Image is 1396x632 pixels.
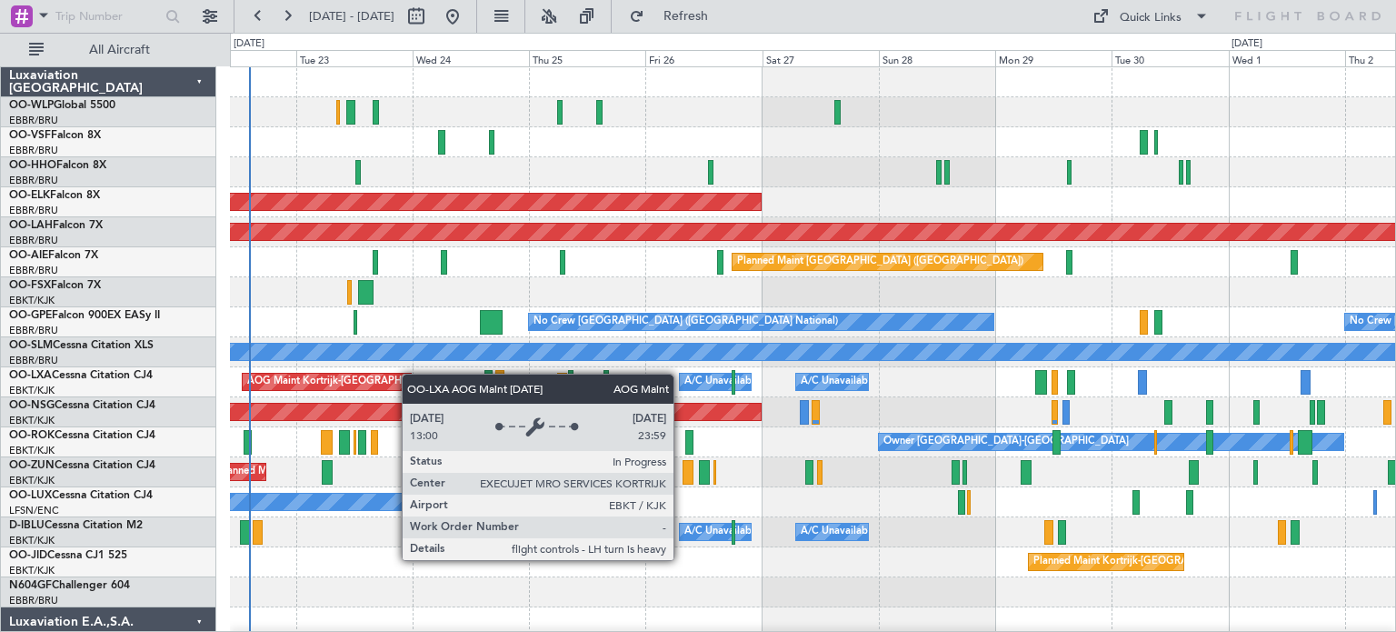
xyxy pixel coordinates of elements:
span: OO-ROK [9,430,55,441]
a: OO-LXACessna Citation CJ4 [9,370,153,381]
div: Tue 30 [1112,50,1228,66]
a: OO-SLMCessna Citation XLS [9,340,154,351]
span: OO-VSF [9,130,51,141]
div: Fri 26 [645,50,762,66]
button: All Aircraft [20,35,197,65]
a: EBBR/BRU [9,204,58,217]
a: OO-JIDCessna CJ1 525 [9,550,127,561]
div: Planned Maint Kortrijk-[GEOGRAPHIC_DATA] [563,368,774,396]
span: OO-JID [9,550,47,561]
span: OO-LXA [9,370,52,381]
div: [DATE] [1231,36,1262,52]
a: OO-LAHFalcon 7X [9,220,103,231]
a: OO-ROKCessna Citation CJ4 [9,430,155,441]
span: OO-ELK [9,190,50,201]
div: No Crew [GEOGRAPHIC_DATA] ([GEOGRAPHIC_DATA] National) [533,308,838,336]
a: EBKT/KJK [9,294,55,307]
a: EBKT/KJK [9,384,55,397]
a: EBKT/KJK [9,444,55,457]
span: OO-WLP [9,100,54,111]
input: Trip Number [55,3,160,30]
div: A/C Unavailable [801,368,876,396]
a: N604GFChallenger 604 [9,580,130,591]
a: OO-FSXFalcon 7X [9,280,101,291]
span: [DATE] - [DATE] [309,8,394,25]
div: Wed 24 [413,50,529,66]
div: Owner [GEOGRAPHIC_DATA]-[GEOGRAPHIC_DATA] [883,428,1129,456]
span: OO-LUX [9,490,52,501]
div: Planned Maint Kortrijk-[GEOGRAPHIC_DATA] [1033,548,1245,576]
div: Quick Links [1120,9,1182,27]
div: Planned Maint [GEOGRAPHIC_DATA] ([GEOGRAPHIC_DATA]) [737,248,1023,276]
span: OO-GPE [9,310,52,321]
a: OO-ZUNCessna Citation CJ4 [9,460,155,471]
span: OO-ZUN [9,460,55,471]
div: Sun 28 [879,50,995,66]
a: OO-VSFFalcon 8X [9,130,101,141]
a: EBKT/KJK [9,474,55,487]
div: AOG Maint Kortrijk-[GEOGRAPHIC_DATA] [247,368,445,396]
a: OO-WLPGlobal 5500 [9,100,115,111]
a: EBBR/BRU [9,354,58,367]
div: Sat 27 [763,50,879,66]
span: OO-FSX [9,280,51,291]
a: OO-LUXCessna Citation CJ4 [9,490,153,501]
div: Tue 23 [296,50,413,66]
a: EBKT/KJK [9,564,55,577]
a: OO-GPEFalcon 900EX EASy II [9,310,160,321]
div: Mon 29 [995,50,1112,66]
a: EBBR/BRU [9,324,58,337]
span: All Aircraft [47,44,192,56]
span: Refresh [648,10,724,23]
a: OO-AIEFalcon 7X [9,250,98,261]
div: A/C Unavailable [GEOGRAPHIC_DATA] ([GEOGRAPHIC_DATA] National) [684,518,1022,546]
a: EBBR/BRU [9,264,58,277]
a: EBKT/KJK [9,534,55,547]
button: Refresh [621,2,730,31]
span: OO-NSG [9,400,55,411]
div: Mon 22 [179,50,295,66]
a: EBBR/BRU [9,114,58,127]
span: OO-AIE [9,250,48,261]
a: OO-HHOFalcon 8X [9,160,106,171]
div: Thu 25 [529,50,645,66]
span: OO-SLM [9,340,53,351]
a: EBBR/BRU [9,234,58,247]
span: OO-LAH [9,220,53,231]
span: N604GF [9,580,52,591]
a: EBBR/BRU [9,144,58,157]
div: [DATE] [234,36,264,52]
div: A/C Unavailable [GEOGRAPHIC_DATA]-[GEOGRAPHIC_DATA] [801,518,1091,546]
a: EBBR/BRU [9,174,58,187]
a: OO-ELKFalcon 8X [9,190,100,201]
a: D-IBLUCessna Citation M2 [9,520,143,531]
a: EBBR/BRU [9,594,58,607]
div: A/C Unavailable [GEOGRAPHIC_DATA] ([GEOGRAPHIC_DATA] National) [684,368,1022,396]
div: Wed 1 [1229,50,1345,66]
button: Quick Links [1083,2,1218,31]
a: OO-NSGCessna Citation CJ4 [9,400,155,411]
a: LFSN/ENC [9,504,59,517]
a: EBKT/KJK [9,414,55,427]
span: D-IBLU [9,520,45,531]
div: Planned Maint Nice ([GEOGRAPHIC_DATA]) [567,518,770,546]
span: OO-HHO [9,160,56,171]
